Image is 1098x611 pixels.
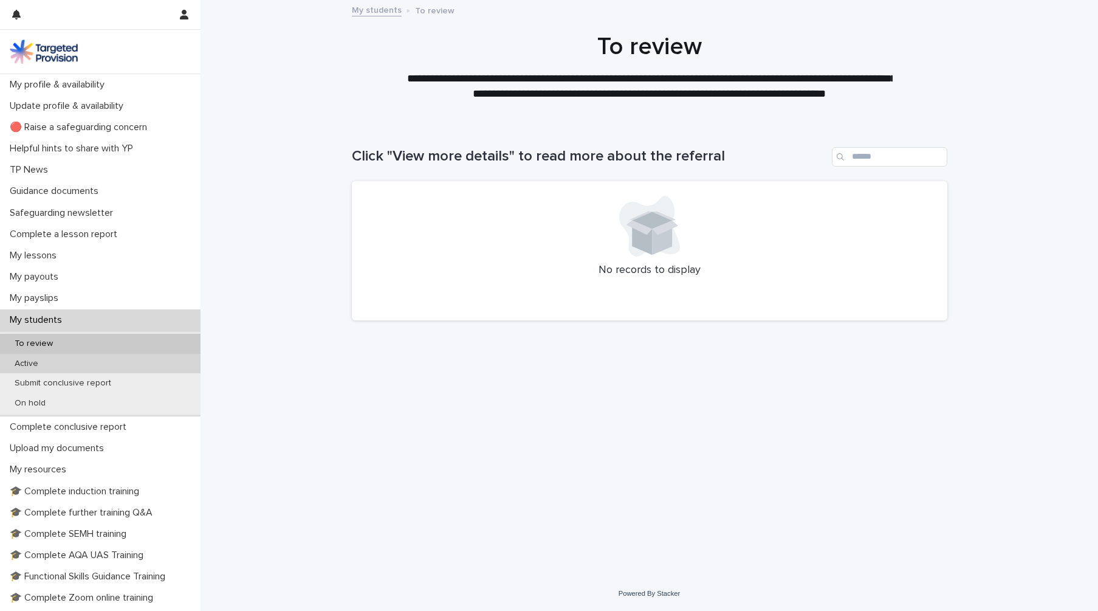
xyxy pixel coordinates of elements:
a: My students [352,2,402,16]
p: My lessons [5,250,66,261]
p: Active [5,359,48,369]
p: My payouts [5,271,68,283]
p: Guidance documents [5,185,108,197]
p: 🎓 Complete SEMH training [5,528,136,540]
p: Submit conclusive report [5,378,121,388]
p: TP News [5,164,58,176]
p: My students [5,314,72,326]
p: Update profile & availability [5,100,133,112]
p: Safeguarding newsletter [5,207,123,219]
h1: To review [352,32,947,61]
p: 🎓 Functional Skills Guidance Training [5,571,175,582]
img: M5nRWzHhSzIhMunXDL62 [10,40,78,64]
p: 🔴 Raise a safeguarding concern [5,122,157,133]
p: 🎓 Complete induction training [5,486,149,497]
p: On hold [5,398,55,409]
p: Helpful hints to share with YP [5,143,143,154]
p: Complete conclusive report [5,421,136,433]
p: 🎓 Complete Zoom online training [5,592,163,604]
p: Complete a lesson report [5,229,127,240]
p: My resources [5,464,76,475]
input: Search [832,147,947,167]
p: 🎓 Complete AQA UAS Training [5,550,153,561]
p: No records to display [366,264,933,277]
p: My profile & availability [5,79,114,91]
p: My payslips [5,292,68,304]
p: 🎓 Complete further training Q&A [5,507,162,519]
p: To review [415,3,455,16]
p: Upload my documents [5,443,114,454]
a: Powered By Stacker [619,590,680,597]
h1: Click "View more details" to read more about the referral [352,148,827,165]
p: To review [5,339,63,349]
